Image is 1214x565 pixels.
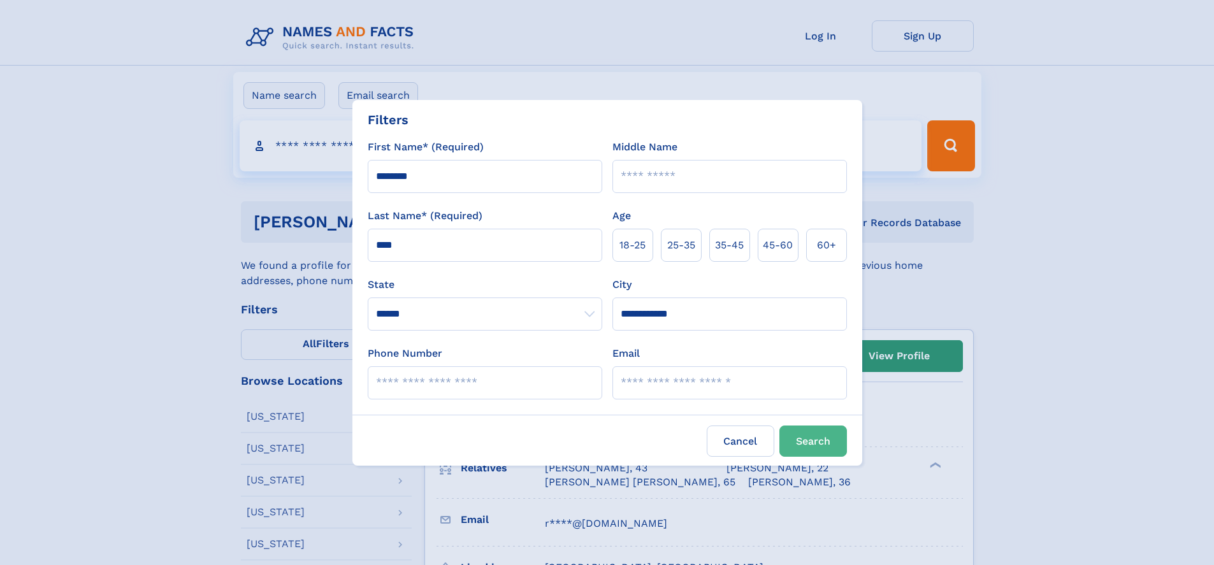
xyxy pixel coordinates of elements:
div: Filters [368,110,408,129]
label: Phone Number [368,346,442,361]
label: Age [612,208,631,224]
label: First Name* (Required) [368,139,484,155]
label: Cancel [707,426,774,457]
button: Search [779,426,847,457]
span: 18‑25 [619,238,646,253]
label: Last Name* (Required) [368,208,482,224]
span: 35‑45 [715,238,744,253]
label: City [612,277,632,292]
label: Email [612,346,640,361]
label: State [368,277,602,292]
label: Middle Name [612,139,677,155]
span: 25‑35 [667,238,695,253]
span: 60+ [817,238,836,253]
span: 45‑60 [763,238,793,253]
